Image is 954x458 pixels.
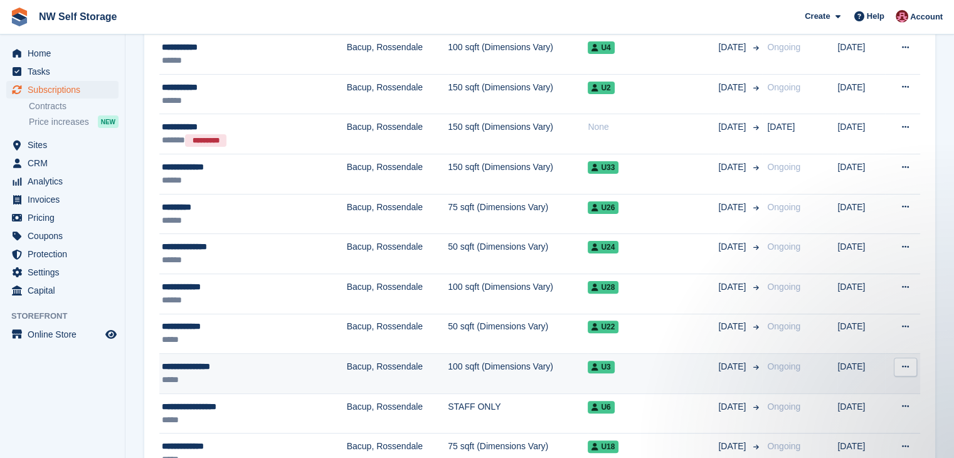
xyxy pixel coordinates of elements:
[588,241,618,253] span: U24
[28,81,103,99] span: Subscriptions
[588,401,614,413] span: U6
[6,154,119,172] a: menu
[837,274,885,314] td: [DATE]
[896,10,908,23] img: Josh Vines
[6,227,119,245] a: menu
[347,114,448,154] td: Bacup, Rossendale
[588,361,614,373] span: U3
[448,154,588,194] td: 150 sqft (Dimensions Vary)
[6,245,119,263] a: menu
[588,201,618,214] span: U26
[347,393,448,434] td: Bacup, Rossendale
[767,282,800,292] span: Ongoing
[28,227,103,245] span: Coupons
[6,326,119,343] a: menu
[448,393,588,434] td: STAFF ONLY
[718,320,748,333] span: [DATE]
[588,41,614,54] span: U4
[28,245,103,263] span: Protection
[28,136,103,154] span: Sites
[6,63,119,80] a: menu
[29,100,119,112] a: Contracts
[448,234,588,274] td: 50 sqft (Dimensions Vary)
[718,201,748,214] span: [DATE]
[10,8,29,26] img: stora-icon-8386f47178a22dfd0bd8f6a31ec36ba5ce8667c1dd55bd0f319d3a0aa187defe.svg
[6,191,119,208] a: menu
[588,82,614,94] span: U2
[28,282,103,299] span: Capital
[910,11,943,23] span: Account
[28,191,103,208] span: Invoices
[347,194,448,234] td: Bacup, Rossendale
[718,280,748,294] span: [DATE]
[448,354,588,394] td: 100 sqft (Dimensions Vary)
[588,120,718,134] div: None
[347,274,448,314] td: Bacup, Rossendale
[28,154,103,172] span: CRM
[448,74,588,114] td: 150 sqft (Dimensions Vary)
[837,354,885,394] td: [DATE]
[6,264,119,281] a: menu
[805,10,830,23] span: Create
[718,161,748,174] span: [DATE]
[767,162,800,172] span: Ongoing
[11,310,125,322] span: Storefront
[767,202,800,212] span: Ongoing
[588,440,618,453] span: U18
[767,441,800,451] span: Ongoing
[347,314,448,354] td: Bacup, Rossendale
[448,194,588,234] td: 75 sqft (Dimensions Vary)
[767,361,800,371] span: Ongoing
[6,282,119,299] a: menu
[448,35,588,75] td: 100 sqft (Dimensions Vary)
[767,42,800,52] span: Ongoing
[867,10,884,23] span: Help
[767,122,795,132] span: [DATE]
[28,45,103,62] span: Home
[448,314,588,354] td: 50 sqft (Dimensions Vary)
[448,114,588,154] td: 150 sqft (Dimensions Vary)
[347,154,448,194] td: Bacup, Rossendale
[29,115,119,129] a: Price increases NEW
[837,314,885,354] td: [DATE]
[837,393,885,434] td: [DATE]
[347,354,448,394] td: Bacup, Rossendale
[718,240,748,253] span: [DATE]
[347,74,448,114] td: Bacup, Rossendale
[29,116,89,128] span: Price increases
[718,400,748,413] span: [DATE]
[588,161,618,174] span: U33
[98,115,119,128] div: NEW
[28,326,103,343] span: Online Store
[718,440,748,453] span: [DATE]
[448,274,588,314] td: 100 sqft (Dimensions Vary)
[767,321,800,331] span: Ongoing
[837,194,885,234] td: [DATE]
[767,402,800,412] span: Ongoing
[28,209,103,226] span: Pricing
[837,234,885,274] td: [DATE]
[28,173,103,190] span: Analytics
[837,74,885,114] td: [DATE]
[28,63,103,80] span: Tasks
[6,45,119,62] a: menu
[588,281,618,294] span: U28
[767,82,800,92] span: Ongoing
[718,120,748,134] span: [DATE]
[347,234,448,274] td: Bacup, Rossendale
[6,81,119,99] a: menu
[718,41,748,54] span: [DATE]
[588,321,618,333] span: U22
[837,154,885,194] td: [DATE]
[767,242,800,252] span: Ongoing
[718,81,748,94] span: [DATE]
[718,360,748,373] span: [DATE]
[837,35,885,75] td: [DATE]
[6,136,119,154] a: menu
[34,6,122,27] a: NW Self Storage
[6,173,119,190] a: menu
[28,264,103,281] span: Settings
[103,327,119,342] a: Preview store
[6,209,119,226] a: menu
[837,114,885,154] td: [DATE]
